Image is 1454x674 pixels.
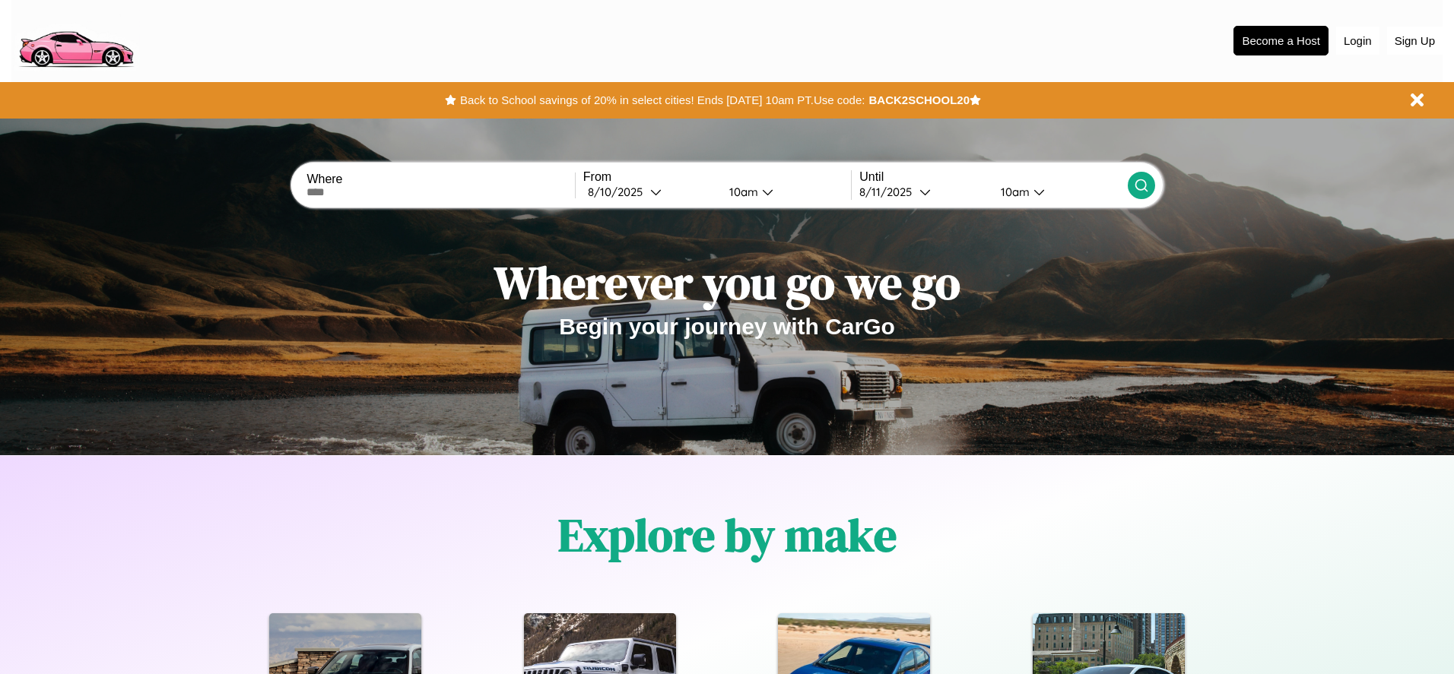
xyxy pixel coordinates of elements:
button: Become a Host [1233,26,1329,55]
div: 10am [722,185,762,199]
button: 10am [989,184,1127,200]
button: 10am [717,184,851,200]
b: BACK2SCHOOL20 [868,93,970,106]
img: logo [11,8,140,71]
label: From [583,170,851,184]
div: 8 / 10 / 2025 [588,185,650,199]
label: Until [859,170,1127,184]
div: 10am [993,185,1033,199]
button: Login [1336,27,1379,55]
label: Where [306,172,574,186]
div: 8 / 11 / 2025 [859,185,919,199]
button: Sign Up [1387,27,1443,55]
h1: Explore by make [558,504,897,566]
button: 8/10/2025 [583,184,717,200]
button: Back to School savings of 20% in select cities! Ends [DATE] 10am PT.Use code: [456,90,868,111]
